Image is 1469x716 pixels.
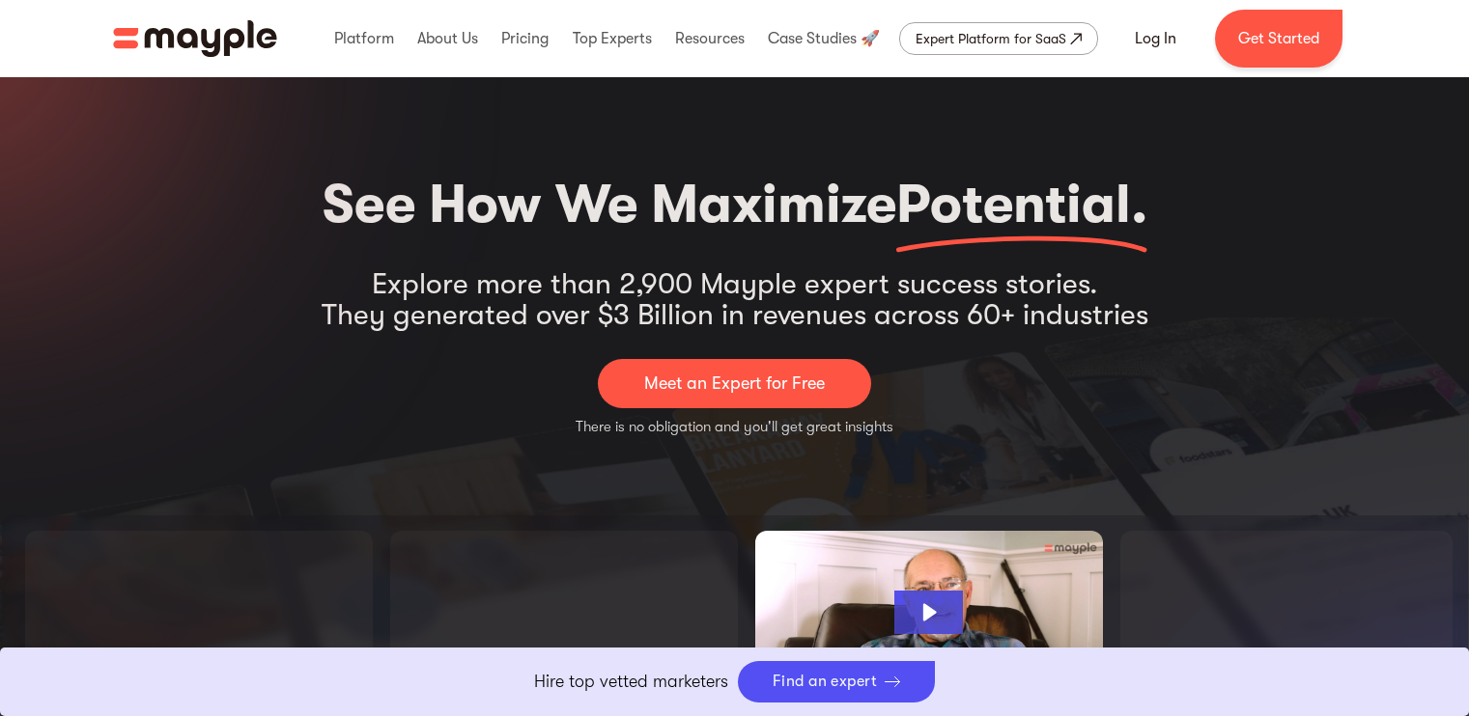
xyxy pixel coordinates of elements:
[412,8,483,69] div: About Us
[534,669,728,695] p: Hire top vetted marketers
[896,174,1147,235] span: Potential.
[644,371,825,397] p: Meet an Expert for Free
[113,20,277,57] a: home
[568,8,657,69] div: Top Experts
[1215,10,1342,68] a: Get Started
[113,20,277,57] img: Mayple logo
[773,673,878,691] div: Find an expert
[899,22,1098,55] a: Expert Platform for SaaS
[329,8,399,69] div: Platform
[894,591,962,634] button: Play Video: 8
[916,27,1066,50] div: Expert Platform for SaaS
[670,8,749,69] div: Resources
[323,164,1147,245] h2: See How We Maximize
[576,416,893,438] p: There is no obligation and you'll get great insights
[598,359,871,408] a: Meet an Expert for Free
[322,268,1148,330] div: Explore more than 2,900 Mayple expert success stories. They generated over $3 Billion in revenues...
[1112,15,1200,62] a: Log In
[496,8,553,69] div: Pricing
